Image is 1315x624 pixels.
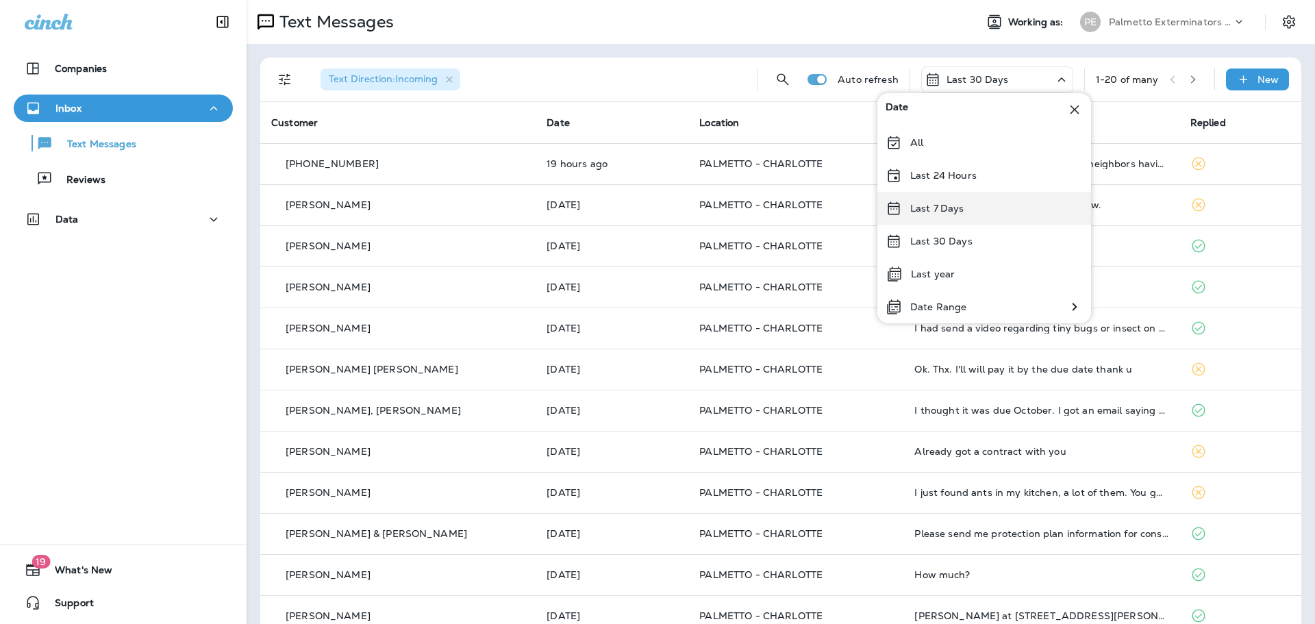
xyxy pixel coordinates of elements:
p: [PHONE_NUMBER] [286,158,379,169]
p: Last 30 Days [947,74,1009,85]
div: I thought it was due October. I got an email saying October. [914,405,1168,416]
div: 1 - 20 of many [1096,74,1159,85]
p: [PERSON_NAME] [286,487,371,498]
p: Aug 11, 2025 12:12 AM [547,446,677,457]
span: Date [547,116,570,129]
button: 19What's New [14,556,233,584]
span: PALMETTO - CHARLOTTE [699,281,823,293]
button: Companies [14,55,233,82]
p: [PERSON_NAME] [286,569,371,580]
p: Palmetto Exterminators LLC [1109,16,1232,27]
p: Text Messages [274,12,394,32]
button: Text Messages [14,129,233,158]
p: Aug 7, 2025 07:19 AM [547,610,677,621]
div: Already got a contract with you [914,446,1168,457]
span: Date [886,101,909,118]
span: PALMETTO - CHARLOTTE [699,445,823,458]
p: [PERSON_NAME] [286,199,371,210]
p: Date Range [910,301,966,312]
p: Aug 8, 2025 12:30 PM [547,569,677,580]
p: [PERSON_NAME] [286,610,371,621]
button: Inbox [14,95,233,122]
p: Aug 21, 2025 03:48 PM [547,240,677,251]
p: [PERSON_NAME] [286,282,371,292]
span: Replied [1190,116,1226,129]
p: Aug 13, 2025 09:45 AM [547,405,677,416]
span: Working as: [1008,16,1066,28]
button: Collapse Sidebar [203,8,242,36]
p: Aug 13, 2025 10:41 AM [547,364,677,375]
p: [PERSON_NAME] [286,240,371,251]
span: 19 [32,555,50,569]
p: Last 30 Days [910,236,973,247]
button: Settings [1277,10,1301,34]
span: Customer [271,116,318,129]
p: [PERSON_NAME] [286,446,371,457]
span: PALMETTO - CHARLOTTE [699,610,823,622]
button: Reviews [14,164,233,193]
span: PALMETTO - CHARLOTTE [699,363,823,375]
span: PALMETTO - CHARLOTTE [699,199,823,211]
p: Aug 9, 2025 08:47 PM [547,487,677,498]
p: Reviews [53,174,105,187]
p: Aug 22, 2025 07:47 PM [547,199,677,210]
span: PALMETTO - CHARLOTTE [699,240,823,252]
button: Data [14,205,233,233]
button: Support [14,589,233,616]
span: PALMETTO - CHARLOTTE [699,322,823,334]
p: Aug 19, 2025 07:54 PM [547,282,677,292]
div: I just found ants in my kitchen, a lot of them. You guys just came out and sprayed. I think you n... [914,487,1168,498]
p: Inbox [55,103,82,114]
span: PALMETTO - CHARLOTTE [699,404,823,416]
p: Last year [911,269,955,279]
div: Ok. Thx. I'll will pay it by the due date thank u [914,364,1168,375]
span: PALMETTO - CHARLOTTE [699,569,823,581]
span: Support [41,597,94,614]
button: Filters [271,66,299,93]
p: Last 7 Days [910,203,964,214]
p: Aug 15, 2025 01:00 PM [547,323,677,334]
span: Location [699,116,739,129]
p: Data [55,214,79,225]
span: Text Direction : Incoming [329,73,438,85]
span: PALMETTO - CHARLOTTE [699,158,823,170]
p: [PERSON_NAME], [PERSON_NAME] [286,405,461,416]
button: Search Messages [769,66,797,93]
p: [PERSON_NAME] [286,323,371,334]
p: Auto refresh [838,74,899,85]
div: PE [1080,12,1101,32]
span: PALMETTO - CHARLOTTE [699,486,823,499]
span: PALMETTO - CHARLOTTE [699,527,823,540]
div: Please send me protection plan information for consideration [914,528,1168,539]
div: I had send a video regarding tiny bugs or insect on kitchen tops and cabinets [914,323,1168,334]
div: How much? [914,569,1168,580]
p: Last 24 Hours [910,170,977,181]
div: Text Direction:Incoming [321,68,460,90]
p: [PERSON_NAME] & [PERSON_NAME] [286,528,467,539]
p: Aug 27, 2025 05:20 PM [547,158,677,169]
p: Text Messages [53,138,136,151]
p: All [910,137,923,148]
span: What's New [41,564,112,581]
p: [PERSON_NAME] [PERSON_NAME] [286,364,458,375]
p: Aug 8, 2025 03:10 PM [547,528,677,539]
p: New [1257,74,1279,85]
p: Companies [55,63,107,74]
div: George M Roscoe senior at 1825 GIANA LANE 28112 STOP SERVICE. AUGUST 11TH 2025 [914,610,1168,621]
